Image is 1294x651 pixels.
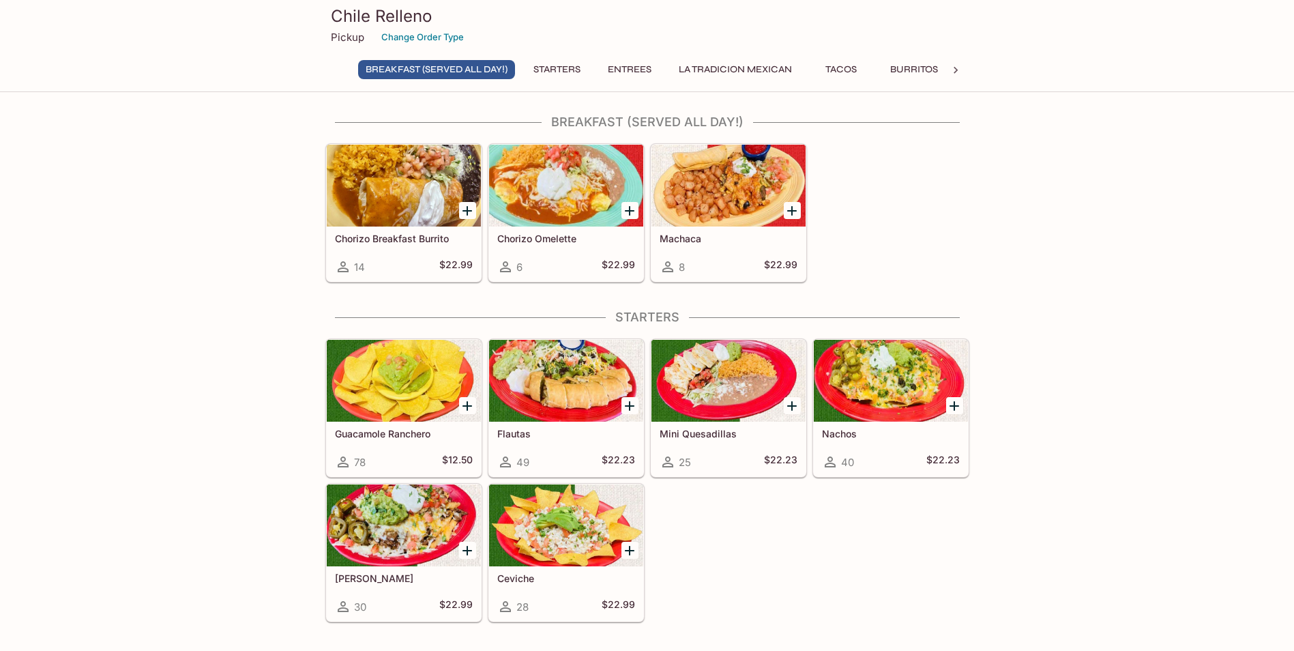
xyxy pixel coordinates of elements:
button: Add Flautas [621,397,638,414]
span: 40 [841,456,854,469]
button: Starters [526,60,588,79]
button: La Tradicion Mexican [671,60,799,79]
p: Pickup [331,31,364,44]
h3: Chile Relleno [331,5,964,27]
h5: $22.99 [764,259,797,275]
h5: Chorizo Breakfast Burrito [335,233,473,244]
button: Add Ceviche [621,542,638,559]
button: Add Mini Quesadillas [784,397,801,414]
h5: Mini Quesadillas [660,428,797,439]
button: Add Chorizo Breakfast Burrito [459,202,476,219]
h5: $22.23 [602,454,635,470]
h5: $22.23 [764,454,797,470]
span: 28 [516,601,529,613]
button: Entrees [599,60,660,79]
h4: Starters [325,310,969,325]
h5: $22.99 [602,598,635,615]
button: Add Nachos [946,397,963,414]
div: Guacamole Ranchero [327,340,481,422]
h5: Ceviche [497,573,635,584]
span: 25 [679,456,691,469]
h5: [PERSON_NAME] [335,573,473,584]
button: Add Machaca [784,202,801,219]
div: Chorizo Breakfast Burrito [327,145,481,227]
a: Ceviche28$22.99 [488,484,644,622]
a: Chorizo Breakfast Burrito14$22.99 [326,144,482,282]
button: Add Guacamole Ranchero [459,397,476,414]
h5: Chorizo Omelette [497,233,635,244]
div: Ceviche [489,484,643,566]
button: Tacos [810,60,872,79]
span: 30 [354,601,366,613]
button: Add Chorizo Omelette [621,202,638,219]
h5: $12.50 [442,454,473,470]
h5: $22.99 [439,598,473,615]
div: Carne Asada Fries [327,484,481,566]
a: Mini Quesadillas25$22.23 [651,339,806,477]
a: Guacamole Ranchero78$12.50 [326,339,482,477]
a: [PERSON_NAME]30$22.99 [326,484,482,622]
div: Chorizo Omelette [489,145,643,227]
h5: Guacamole Ranchero [335,428,473,439]
a: Chorizo Omelette6$22.99 [488,144,644,282]
button: Change Order Type [375,27,470,48]
h5: Machaca [660,233,797,244]
button: Add Carne Asada Fries [459,542,476,559]
span: 6 [516,261,523,274]
span: 14 [354,261,365,274]
h5: $22.99 [439,259,473,275]
div: Nachos [814,340,968,422]
button: Breakfast (Served ALL DAY!) [358,60,515,79]
a: Nachos40$22.23 [813,339,969,477]
div: Machaca [651,145,806,227]
h5: $22.99 [602,259,635,275]
h5: $22.23 [926,454,960,470]
h5: Nachos [822,428,960,439]
button: Burritos [883,60,945,79]
div: Mini Quesadillas [651,340,806,422]
h4: Breakfast (Served ALL DAY!) [325,115,969,130]
span: 78 [354,456,366,469]
a: Machaca8$22.99 [651,144,806,282]
span: 8 [679,261,685,274]
div: Flautas [489,340,643,422]
a: Flautas49$22.23 [488,339,644,477]
span: 49 [516,456,529,469]
h5: Flautas [497,428,635,439]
